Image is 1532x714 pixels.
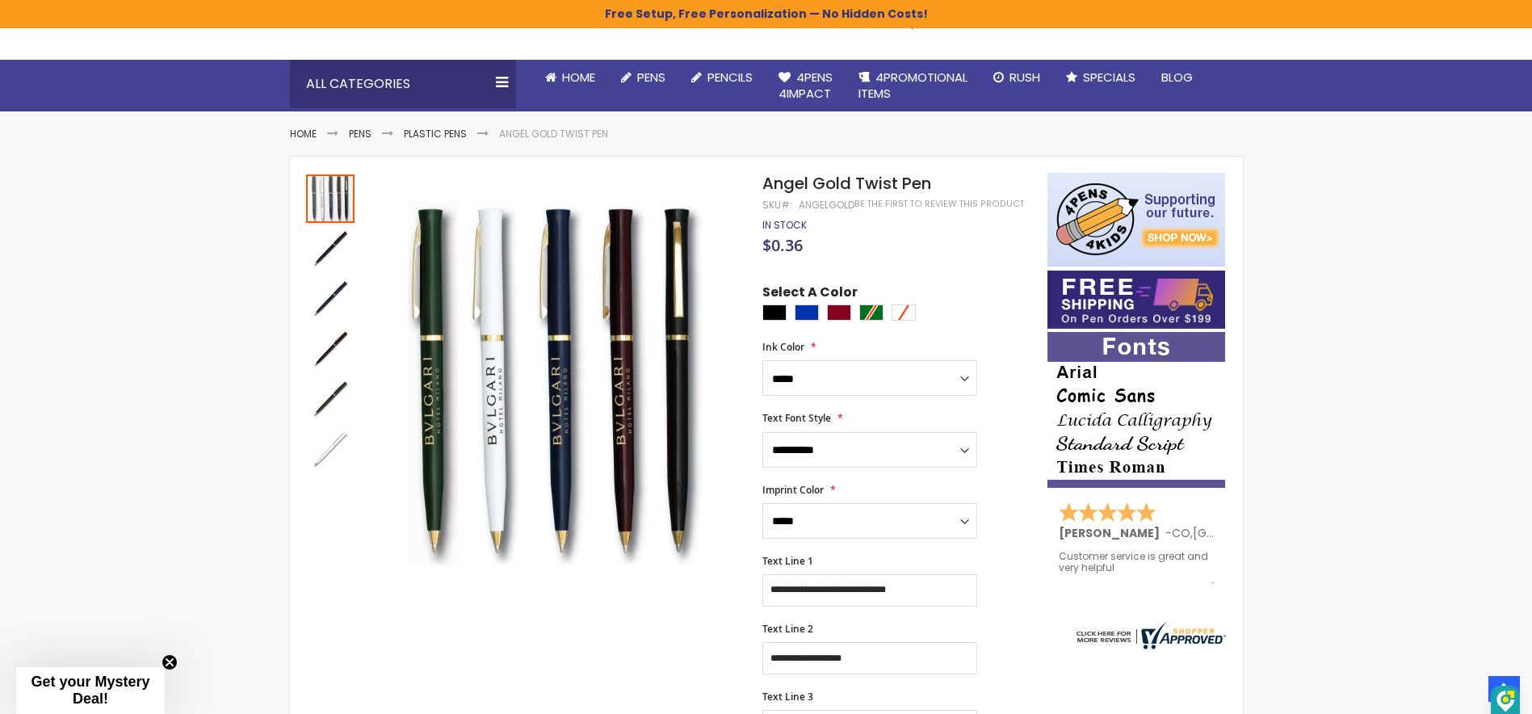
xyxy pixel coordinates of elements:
[762,554,813,568] span: Text Line 1
[854,198,1024,210] a: Be the first to review this product
[1083,69,1135,86] span: Specials
[290,127,317,141] a: Home
[1009,69,1040,86] span: Rush
[306,223,356,273] div: Angel Gold Twist Pen
[762,172,931,195] span: Angel Gold Twist Pen
[1072,639,1226,653] a: 4pens.com certificate URL
[608,60,678,95] a: Pens
[290,60,516,108] div: All Categories
[1047,173,1225,267] img: 4pens 4 kids
[766,60,846,112] a: 4Pens4impact
[306,173,356,223] div: Angel Gold Twist Pen
[1172,525,1190,541] span: CO
[762,304,787,321] div: Black
[678,60,766,95] a: Pencils
[372,196,741,565] img: Angel Gold Twist Pen
[707,69,753,86] span: Pencils
[562,69,595,86] span: Home
[306,225,355,273] img: Angel Gold Twist Pen
[1047,271,1225,329] img: Free shipping on orders over $199
[1161,69,1193,86] span: Blog
[762,483,824,497] span: Imprint Color
[306,425,355,473] img: Angel Gold Twist Pen
[499,128,608,141] li: Angel Gold Twist Pen
[532,60,608,95] a: Home
[762,690,813,703] span: Text Line 3
[762,283,858,305] span: Select A Color
[846,60,980,112] a: 4PROMOTIONALITEMS
[16,667,165,714] div: Get your Mystery Deal!Close teaser
[1488,676,1520,702] a: Top
[1047,332,1225,488] img: font-personalization-examples
[1496,691,1515,712] img: DzVsEph+IJtmAAAAAElFTkSuQmCC
[306,323,356,373] div: Angel Gold Twist Pen
[1148,60,1206,95] a: Blog
[1059,525,1165,541] span: [PERSON_NAME]
[637,69,665,86] span: Pens
[762,219,807,232] div: Availability
[1072,622,1226,649] img: 4pens.com widget logo
[306,275,355,323] img: Angel Gold Twist Pen
[762,198,792,212] strong: SKU
[162,654,178,670] button: Close teaser
[762,622,813,636] span: Text Line 2
[1059,551,1215,586] div: Customer service is great and very helpful
[762,411,831,425] span: Text Font Style
[404,127,467,141] a: Plastic Pens
[795,304,819,321] div: Blue
[858,69,967,102] span: 4PROMOTIONAL ITEMS
[31,674,149,707] span: Get your Mystery Deal!
[1053,60,1148,95] a: Specials
[799,199,854,212] div: AngelGold
[779,69,833,102] span: 4Pens 4impact
[762,340,804,354] span: Ink Color
[349,127,371,141] a: Pens
[1193,525,1312,541] span: [GEOGRAPHIC_DATA]
[762,234,803,256] span: $0.36
[306,273,356,323] div: Angel Gold Twist Pen
[762,218,807,232] span: In stock
[306,375,355,423] img: Angel Gold Twist Pen
[827,304,851,321] div: Burgundy
[980,60,1053,95] a: Rush
[306,325,355,373] img: Angel Gold Twist Pen
[306,423,355,473] div: Angel Gold Twist Pen
[1165,525,1312,541] span: - ,
[306,373,356,423] div: Angel Gold Twist Pen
